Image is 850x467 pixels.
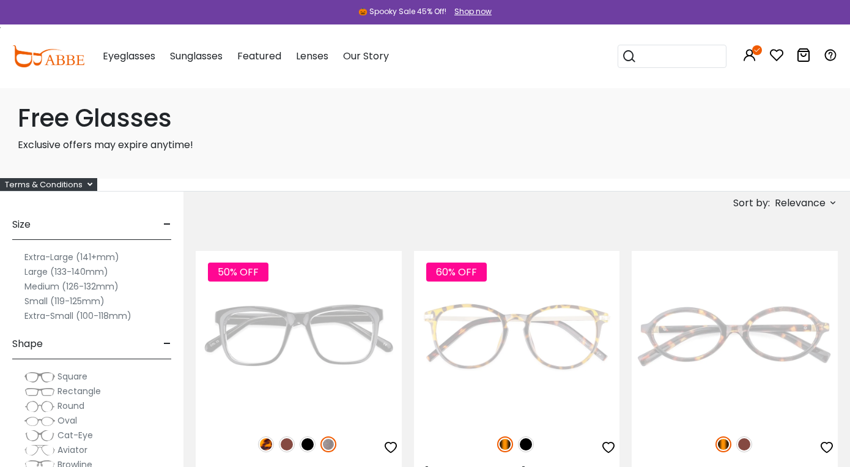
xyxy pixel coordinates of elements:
img: Rectangle.png [24,386,55,398]
span: Sunglasses [170,49,223,63]
label: Small (119-125mm) [24,294,105,308]
span: Sort by: [733,196,770,210]
div: Shop now [454,6,492,17]
span: 60% OFF [426,263,487,282]
span: Featured [237,49,281,63]
span: 50% OFF [208,263,268,282]
h1: Free Glasses [18,103,832,133]
span: - [163,210,171,239]
img: Tortoise Knowledge - Acetate ,Universal Bridge Fit [632,251,838,423]
img: Square.png [24,371,55,383]
img: Gun Laya - Plastic ,Universal Bridge Fit [196,251,402,423]
img: Black [518,436,534,452]
img: Tortoise [715,436,731,452]
span: Cat-Eye [57,429,93,441]
span: Square [57,370,87,383]
img: Brown [736,436,752,452]
span: Eyeglasses [103,49,155,63]
span: Rectangle [57,385,101,397]
span: - [163,329,171,359]
img: Gun [320,436,336,452]
img: Cat-Eye.png [24,430,55,442]
span: Oval [57,414,77,427]
label: Large (133-140mm) [24,264,108,279]
span: Round [57,400,84,412]
span: Relevance [775,192,826,214]
span: Shape [12,329,43,359]
a: Shop now [448,6,492,17]
span: Our Story [343,49,389,63]
span: Aviator [57,444,87,456]
span: Lenses [296,49,328,63]
span: Size [12,210,31,239]
label: Extra-Large (141+mm) [24,250,119,264]
p: Exclusive offers may expire anytime! [18,138,832,152]
img: Tortoise Callie - Combination ,Universal Bridge Fit [414,251,620,423]
img: Brown [279,436,295,452]
img: Round.png [24,400,55,413]
img: Leopard [258,436,274,452]
img: Tortoise [497,436,513,452]
img: Black [300,436,316,452]
img: abbeglasses.com [12,45,84,67]
img: Aviator.png [24,444,55,457]
div: 🎃 Spooky Sale 45% Off! [358,6,446,17]
label: Medium (126-132mm) [24,279,119,294]
img: Oval.png [24,415,55,427]
label: Extra-Small (100-118mm) [24,308,131,323]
